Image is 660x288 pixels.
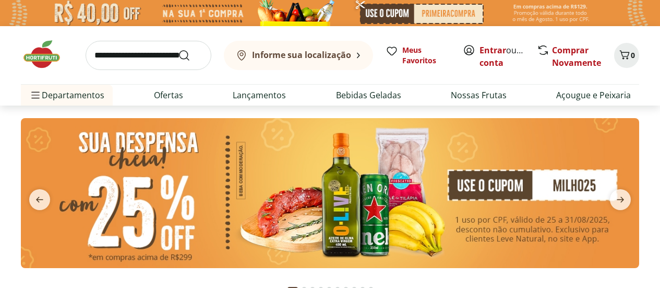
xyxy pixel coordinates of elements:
img: cupom [21,118,639,268]
a: Ofertas [154,89,183,101]
a: Comprar Novamente [552,44,601,68]
a: Meus Favoritos [386,45,450,66]
button: Menu [29,83,42,108]
span: Meus Favoritos [402,45,450,66]
a: Lançamentos [233,89,286,101]
button: Submit Search [178,49,203,62]
a: Açougue e Peixaria [556,89,631,101]
img: Hortifruti [21,39,73,70]
span: 0 [631,50,635,60]
a: Entrar [479,44,506,56]
a: Nossas Frutas [451,89,507,101]
button: previous [21,189,58,210]
button: Carrinho [614,43,639,68]
span: ou [479,44,526,69]
button: next [602,189,639,210]
input: search [86,41,211,70]
button: Informe sua localização [224,41,373,70]
a: Criar conta [479,44,537,68]
span: Departamentos [29,83,104,108]
a: Bebidas Geladas [336,89,401,101]
b: Informe sua localização [252,49,351,61]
